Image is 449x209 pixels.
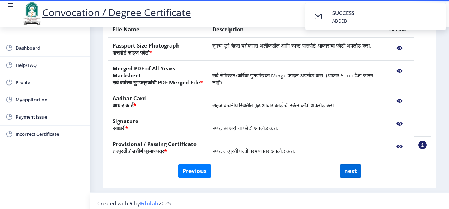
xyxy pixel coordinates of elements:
div: ADDED [332,18,356,24]
nb-action: View File [389,140,410,153]
th: Provisional / Passing Certificate तात्पुरती / उत्तीर्ण प्रमाणपत्र [108,136,208,159]
nb-action: View File [389,95,410,107]
span: Incorrect Certificate [16,130,85,138]
th: Description [208,21,385,38]
span: सर्व सेमिस्टर/वार्षिक गुणपत्रिका Merge फाइल अपलोड करा. (आकार ५ mb पेक्षा जास्त नाही) [212,72,373,86]
th: File Name [108,21,208,38]
th: Signature स्वाक्षरी [108,113,208,136]
button: next [340,164,361,178]
nb-action: View Sample PDC [418,141,427,149]
span: सहज वाचनीय स्थितीत मूळ आधार कार्ड ची स्कॅन कॉपी अपलोड करा [212,102,334,109]
nb-action: View File [389,42,410,55]
th: Aadhar Card आधार कार्ड [108,90,208,113]
th: Passport Size Photograph पासपोर्ट साइज फोटो [108,37,208,61]
span: स्पष्ट स्वाक्षरी चा फोटो अपलोड करा. [212,125,278,132]
span: Myapplication [16,95,85,104]
span: SUCCESS [332,9,354,17]
img: logo [21,1,42,25]
nb-action: View File [389,118,410,130]
a: Convocation / Degree Certificate [21,6,191,19]
button: Previous [178,164,211,178]
a: Edulab [140,200,158,207]
th: Merged PDF of All Years Marksheet सर्व वर्षांच्या गुणपत्रकांची PDF Merged File [108,61,208,90]
span: Created with ♥ by 2025 [97,200,171,207]
span: Help/FAQ [16,61,85,69]
nb-action: View File [389,65,410,77]
span: Payment issue [16,113,85,121]
span: Dashboard [16,44,85,52]
td: तुमचा पूर्ण चेहरा दर्शवणारा अलीकडील आणि स्पष्ट पासपोर्ट आकाराचा फोटो अपलोड करा. [208,37,385,61]
span: स्पष्ट तात्पुरती पदवी प्रमाणपत्र अपलोड करा. [212,147,295,154]
span: Profile [16,78,85,87]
